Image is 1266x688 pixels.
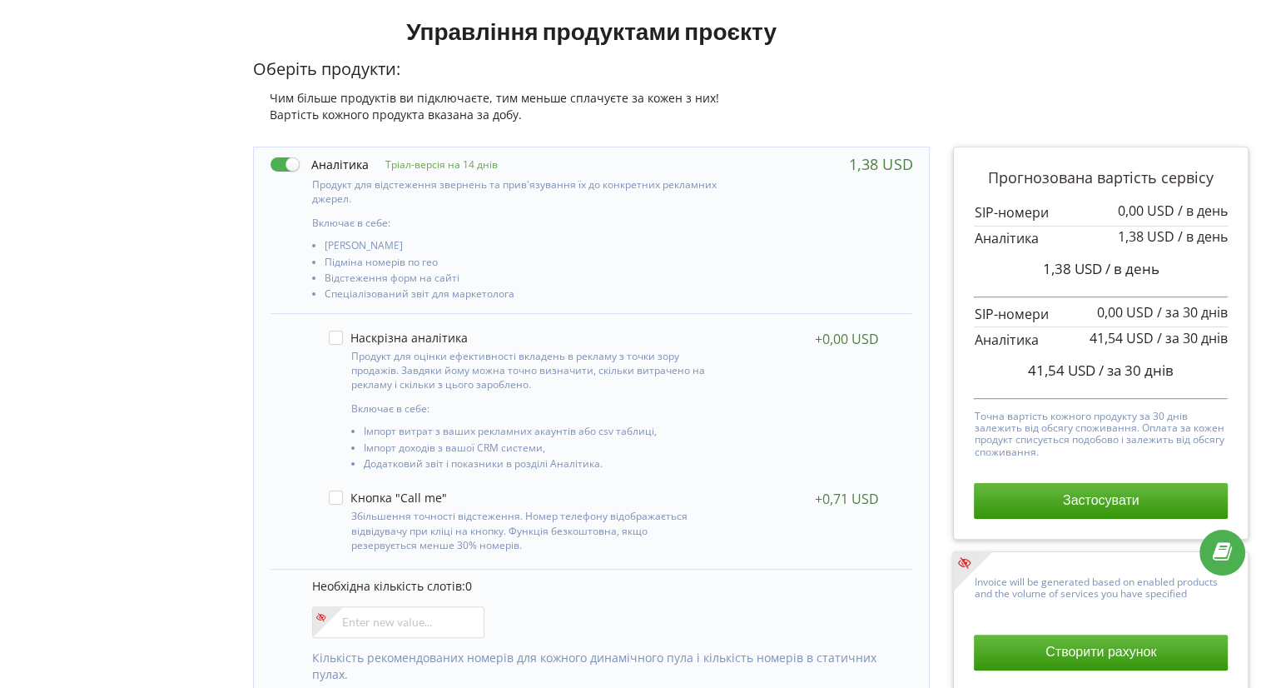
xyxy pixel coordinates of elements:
p: SIP-номери [974,203,1228,222]
div: +0,71 USD [815,491,879,507]
span: / в день [1105,259,1159,278]
span: / за 30 днів [1157,329,1228,347]
li: Підміна номерів по гео [325,257,720,272]
span: 41,54 USD [1090,329,1154,347]
button: Застосувати [974,483,1228,518]
div: 1,38 USD [849,156,912,172]
input: Enter new value... [312,606,484,638]
span: / за 30 днів [1099,361,1174,380]
span: / за 30 днів [1157,303,1228,322]
li: [PERSON_NAME] [325,240,720,256]
div: Вартість кожного продукта вказана за добу. [253,107,931,123]
p: Кількість рекомендованих номерів для кожного динамічного пула і кількість номерів в статичних пулах. [312,650,896,683]
p: Збільшення точності відстеження. Номер телефону відображається відвідувачу при кліці на кнопку. Ф... [351,509,714,551]
p: Продукт для відстеження звернень та прив'язування їх до конкретних рекламних джерел. [312,177,720,206]
span: 0,00 USD [1097,303,1154,322]
label: Наскрізна аналітика [329,331,468,345]
p: Продукт для оцінки ефективності вкладень в рекламу з точки зору продажів. Завдяки йому можна точн... [351,349,714,391]
li: Відстеження форм на сайті [325,272,720,288]
span: 1,38 USD [1043,259,1102,278]
li: Додатковий звіт і показники в розділі Аналітика. [364,458,714,474]
button: Створити рахунок [974,635,1228,670]
p: Включає в себе: [312,216,720,230]
li: Імпорт доходів з вашої CRM системи, [364,442,714,458]
span: 0,00 USD [1118,202,1174,220]
div: Чим більше продуктів ви підключаєте, тим меньше сплачуєте за кожен з них! [253,90,931,107]
span: 1,38 USD [1118,227,1174,246]
p: Аналітика [974,229,1228,248]
label: Кнопка "Call me" [329,491,447,505]
p: Прогнозована вартість сервісу [974,167,1228,189]
li: Спеціалізований звіт для маркетолога [325,288,720,304]
p: Необхідна кількість слотів: [312,578,896,595]
p: Оберіть продукти: [253,57,931,82]
h1: Управління продуктами проєкту [253,16,931,46]
p: Invoice will be generated based on enabled products and the volume of services you have specified [974,572,1228,601]
span: 0 [465,578,472,594]
p: Тріал-версія на 14 днів [369,157,498,172]
span: / в день [1178,227,1228,246]
span: 41,54 USD [1028,361,1095,380]
label: Аналітика [271,156,369,173]
p: Аналітика [974,331,1228,350]
span: / в день [1178,202,1228,220]
p: Включає в себе: [351,401,714,416]
li: Імпорт витрат з ваших рекламних акаунтів або csv таблиці, [364,426,714,441]
p: SIP-номери [974,305,1228,324]
div: +0,00 USD [815,331,879,347]
p: Точна вартість кожного продукту за 30 днів залежить від обсягу споживання. Оплата за кожен продук... [974,406,1228,459]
